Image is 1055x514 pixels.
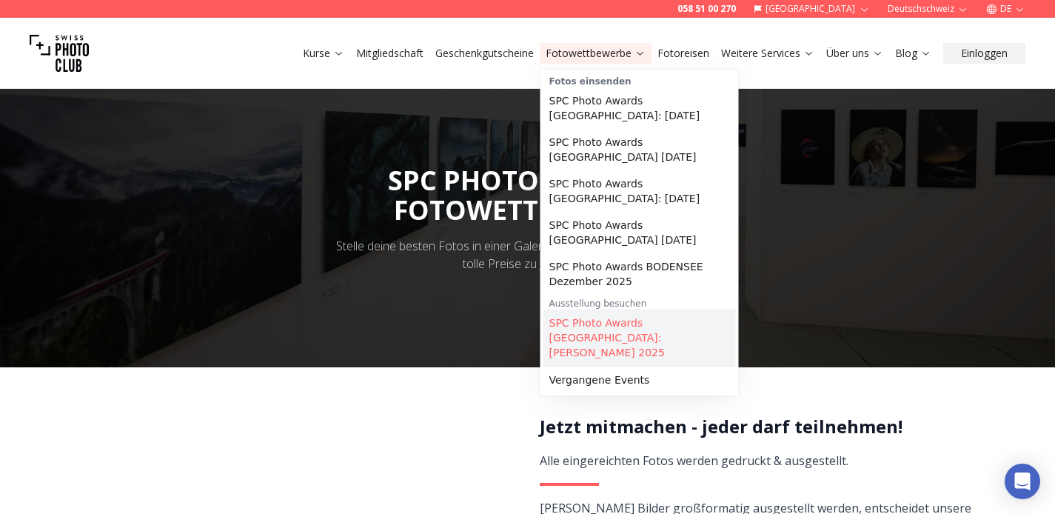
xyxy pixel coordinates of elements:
[546,46,646,61] a: Fotowettbewerbe
[540,43,652,64] button: Fotowettbewerbe
[715,43,820,64] button: Weitere Services
[895,46,931,61] a: Blog
[326,237,729,273] div: Stelle deine besten Fotos in einer Galerie aus und erhalte die Möglichkeit, tolle Preise zu gewin...
[543,73,736,87] div: Fotos einsenden
[657,46,709,61] a: Fotoreisen
[652,43,715,64] button: Fotoreisen
[543,367,736,393] a: Vergangene Events
[435,46,534,61] a: Geschenkgutscheine
[820,43,889,64] button: Über uns
[721,46,814,61] a: Weitere Services
[388,162,668,225] span: SPC PHOTO AWARDS:
[303,46,344,61] a: Kurse
[297,43,350,64] button: Kurse
[543,310,736,366] a: SPC Photo Awards [GEOGRAPHIC_DATA]: [PERSON_NAME] 2025
[543,129,736,170] a: SPC Photo Awards [GEOGRAPHIC_DATA] [DATE]
[540,415,973,438] h2: Jetzt mitmachen - jeder darf teilnehmen!
[826,46,883,61] a: Über uns
[677,3,736,15] a: 058 51 00 270
[1005,464,1040,499] div: Open Intercom Messenger
[889,43,937,64] button: Blog
[350,43,429,64] button: Mitgliedschaft
[540,453,848,469] span: Alle eingereichten Fotos werden gedruckt & ausgestellt.
[543,295,736,310] div: Ausstellung besuchen
[429,43,540,64] button: Geschenkgutscheine
[543,170,736,212] a: SPC Photo Awards [GEOGRAPHIC_DATA]: [DATE]
[388,196,668,225] div: FOTOWETTBEWERBE
[943,43,1025,64] button: Einloggen
[30,24,89,83] img: Swiss photo club
[356,46,423,61] a: Mitgliedschaft
[543,212,736,253] a: SPC Photo Awards [GEOGRAPHIC_DATA] [DATE]
[543,87,736,129] a: SPC Photo Awards [GEOGRAPHIC_DATA]: [DATE]
[543,253,736,295] a: SPC Photo Awards BODENSEE Dezember 2025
